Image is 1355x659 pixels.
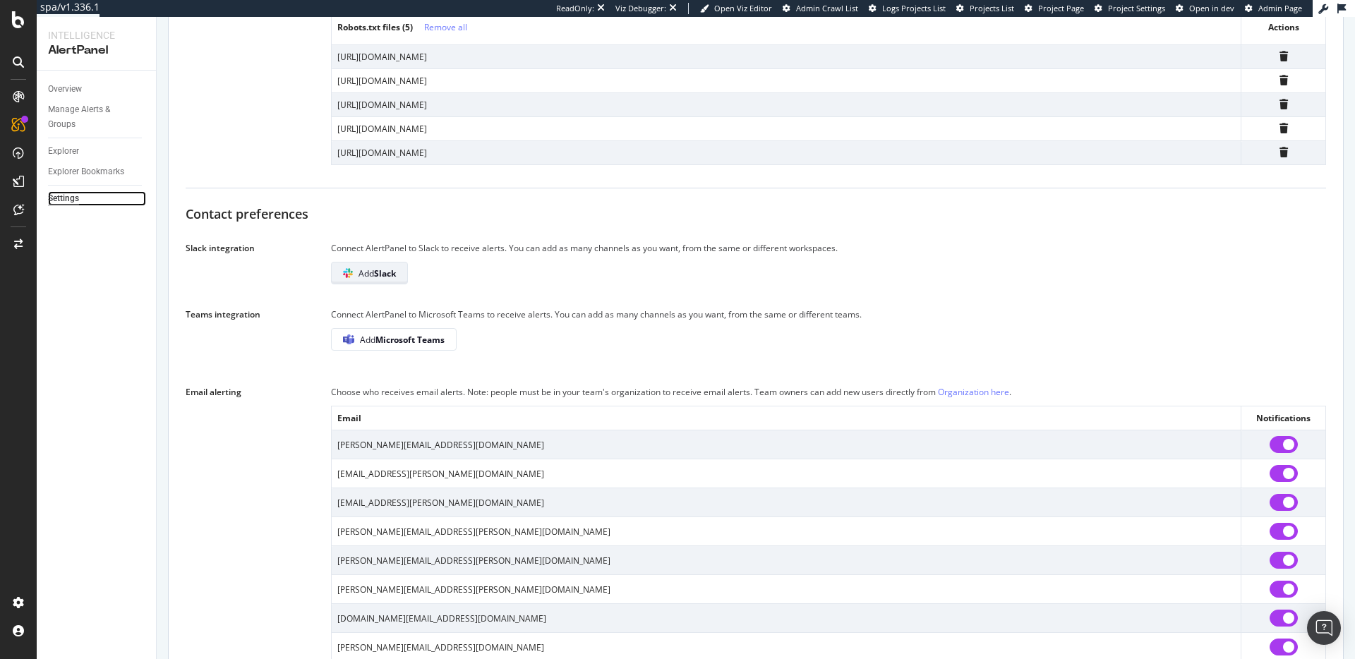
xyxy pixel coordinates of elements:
td: [DOMAIN_NAME][EMAIL_ADDRESS][DOMAIN_NAME] [332,604,1241,633]
a: Projects List [956,3,1014,14]
div: ReadOnly: [556,3,594,14]
div: [URL][DOMAIN_NAME] [337,51,1235,63]
button: AddMicrosoft Teams [331,328,457,351]
div: Settings [48,191,79,206]
td: [PERSON_NAME][EMAIL_ADDRESS][DOMAIN_NAME] [332,430,1241,459]
a: Admin Page [1245,3,1302,14]
div: [URL][DOMAIN_NAME] [337,147,1235,159]
div: Notifications [1247,412,1320,424]
td: [EMAIL_ADDRESS][PERSON_NAME][DOMAIN_NAME] [332,459,1241,488]
div: Add [360,334,445,346]
div: Remove all [424,21,467,33]
div: Actions [1247,21,1320,33]
td: [PERSON_NAME][EMAIL_ADDRESS][PERSON_NAME][DOMAIN_NAME] [332,546,1241,575]
span: Add [359,267,396,279]
td: [PERSON_NAME][EMAIL_ADDRESS][PERSON_NAME][DOMAIN_NAME] [332,517,1241,546]
div: Email alerting [186,386,241,398]
span: Open Viz Editor [714,3,772,13]
div: AlertPanel [48,42,145,59]
div: Connect AlertPanel to Slack to receive alerts. You can add as many channels as you want, from the... [331,241,1326,256]
a: Explorer Bookmarks [48,164,146,179]
div: [URL][DOMAIN_NAME] [337,75,1235,87]
span: Project Page [1038,3,1084,13]
div: Explorer Bookmarks [48,164,124,179]
span: Logs Projects List [882,3,946,13]
button: AddSlack [331,262,408,284]
div: [URL][DOMAIN_NAME] [337,123,1235,135]
a: Admin Crawl List [783,3,858,14]
div: Manage Alerts & Groups [48,102,133,132]
b: Slack [374,267,396,279]
th: Email [332,406,1241,430]
span: Project Settings [1108,3,1165,13]
span: Projects List [970,3,1014,13]
td: [PERSON_NAME][EMAIL_ADDRESS][PERSON_NAME][DOMAIN_NAME] [332,575,1241,604]
div: Contact preferences [186,205,1326,224]
a: Project Page [1025,3,1084,14]
div: Choose who receives email alerts. Note: people must be in your team's organization to receive ema... [331,385,1326,400]
a: Project Settings [1095,3,1165,14]
span: Open in dev [1189,3,1234,13]
a: Open in dev [1176,3,1234,14]
div: Explorer [48,144,79,159]
span: Admin Page [1258,3,1302,13]
td: [EMAIL_ADDRESS][PERSON_NAME][DOMAIN_NAME] [332,488,1241,517]
b: Microsoft Teams [375,334,445,346]
div: Connect AlertPanel to Microsoft Teams to receive alerts. You can add as many channels as you want... [331,307,1326,322]
div: Open Intercom Messenger [1307,611,1341,645]
a: Overview [48,82,146,97]
th: Robots.txt files ( 5 ) [332,10,1241,44]
a: Organization here [938,386,1009,398]
a: Logs Projects List [869,3,946,14]
a: Settings [48,191,146,206]
a: Open Viz Editor [700,3,772,14]
button: Remove all [424,16,467,39]
div: Slack integration [186,242,255,254]
a: Manage Alerts & Groups [48,102,146,132]
img: BGgcIL3g.png [343,268,353,278]
img: 8-M_K_5x.png [343,334,354,344]
div: Overview [48,82,82,97]
div: Teams integration [186,308,260,320]
a: Explorer [48,144,146,159]
div: [URL][DOMAIN_NAME] [337,99,1235,111]
div: Viz Debugger: [615,3,666,14]
div: Intelligence [48,28,145,42]
span: Admin Crawl List [796,3,858,13]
